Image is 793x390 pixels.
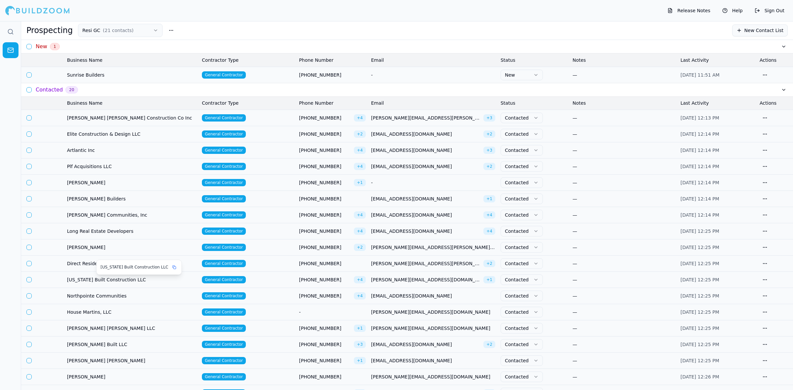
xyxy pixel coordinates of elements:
[65,86,78,93] span: 20
[483,195,495,202] span: + 1
[354,228,366,235] span: + 4
[573,341,675,348] div: —
[354,292,366,300] span: + 4
[299,115,351,121] span: [PHONE_NUMBER]
[67,212,197,218] span: [PERSON_NAME] Communities, Inc
[299,195,366,202] span: [PHONE_NUMBER]
[354,179,366,186] span: + 1
[299,244,351,251] span: [PHONE_NUMBER]
[100,265,168,270] span: [US_STATE] Built Construction LLC
[299,228,351,234] span: [PHONE_NUMBER]
[202,71,246,79] span: General Contractor
[573,260,675,267] div: —
[680,180,719,185] span: [DATE] 12:14 PM
[202,308,246,316] span: General Contractor
[371,179,495,186] div: -
[680,261,719,266] span: [DATE] 12:25 PM
[299,72,366,78] span: [PHONE_NUMBER]
[199,53,296,67] th: Contractor Type
[354,244,366,251] span: + 2
[67,293,197,299] span: Northpointe Communities
[202,163,246,170] span: General Contractor
[202,114,246,122] span: General Contractor
[570,97,678,110] th: Notes
[732,24,788,36] button: New Contact List
[371,163,481,170] span: [EMAIL_ADDRESS][DOMAIN_NAME]
[573,325,675,332] div: —
[299,260,366,267] span: [PHONE_NUMBER]
[371,293,495,299] span: [EMAIL_ADDRESS][DOMAIN_NAME]
[354,147,366,154] span: + 4
[573,244,675,251] div: —
[680,212,719,218] span: [DATE] 12:14 PM
[299,341,351,348] span: [PHONE_NUMBER]
[299,357,351,364] span: [PHONE_NUMBER]
[67,147,197,154] span: Artlantic Inc
[368,97,498,110] th: Email
[757,53,793,67] th: Actions
[67,179,197,186] span: [PERSON_NAME]
[678,97,757,110] th: Last Activity
[573,131,675,137] div: —
[483,276,495,283] span: + 1
[573,163,675,170] div: —
[680,358,719,363] span: [DATE] 12:25 PM
[296,97,368,110] th: Phone Number
[680,326,719,331] span: [DATE] 12:25 PM
[67,72,197,78] span: Sunrise Builders
[67,341,197,348] span: [PERSON_NAME] Built LLC
[371,373,495,380] span: [PERSON_NAME][EMAIL_ADDRESS][DOMAIN_NAME]
[36,86,63,94] h3: Contacted
[202,195,246,202] span: General Contractor
[680,229,719,234] span: [DATE] 12:25 PM
[67,115,197,121] span: [PERSON_NAME] [PERSON_NAME] Construction Co Inc
[751,5,788,16] button: Sign Out
[67,373,197,380] span: [PERSON_NAME]
[680,148,719,153] span: [DATE] 12:14 PM
[354,163,366,170] span: + 4
[202,228,246,235] span: General Contractor
[202,292,246,300] span: General Contractor
[299,163,351,170] span: [PHONE_NUMBER]
[573,293,675,299] div: —
[371,228,481,234] span: [EMAIL_ADDRESS][DOMAIN_NAME]
[354,114,366,122] span: + 4
[202,325,246,332] span: General Contractor
[570,53,678,67] th: Notes
[202,211,246,219] span: General Contractor
[299,325,351,332] span: [PHONE_NUMBER]
[199,97,296,110] th: Contractor Type
[67,309,197,315] span: House Martins, LLC
[299,179,351,186] span: [PHONE_NUMBER]
[573,309,675,315] div: —
[371,341,481,348] span: [EMAIL_ADDRESS][DOMAIN_NAME]
[483,260,495,267] span: + 2
[719,5,746,16] button: Help
[299,373,366,380] span: [PHONE_NUMBER]
[680,293,719,299] span: [DATE] 12:25 PM
[483,163,495,170] span: + 2
[202,130,246,138] span: General Contractor
[680,309,719,315] span: [DATE] 12:25 PM
[64,97,199,110] th: Business Name
[202,276,246,283] span: General Contractor
[67,228,197,234] span: Long Real Estate Developers
[573,195,675,202] div: —
[483,341,495,348] span: + 2
[371,115,481,121] span: [PERSON_NAME][EMAIL_ADDRESS][PERSON_NAME][DOMAIN_NAME]
[36,43,47,51] h3: New
[202,260,246,267] span: General Contractor
[573,179,675,186] div: —
[680,131,719,137] span: [DATE] 12:14 PM
[371,357,495,364] span: [EMAIL_ADDRESS][DOMAIN_NAME]
[573,115,675,121] div: —
[67,260,197,267] span: Direct Residential, Inc
[354,211,366,219] span: + 4
[573,72,675,78] div: —
[678,53,757,67] th: Last Activity
[202,179,246,186] span: General Contractor
[483,130,495,138] span: + 2
[483,228,495,235] span: + 4
[299,131,351,137] span: [PHONE_NUMBER]
[202,147,246,154] span: General Contractor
